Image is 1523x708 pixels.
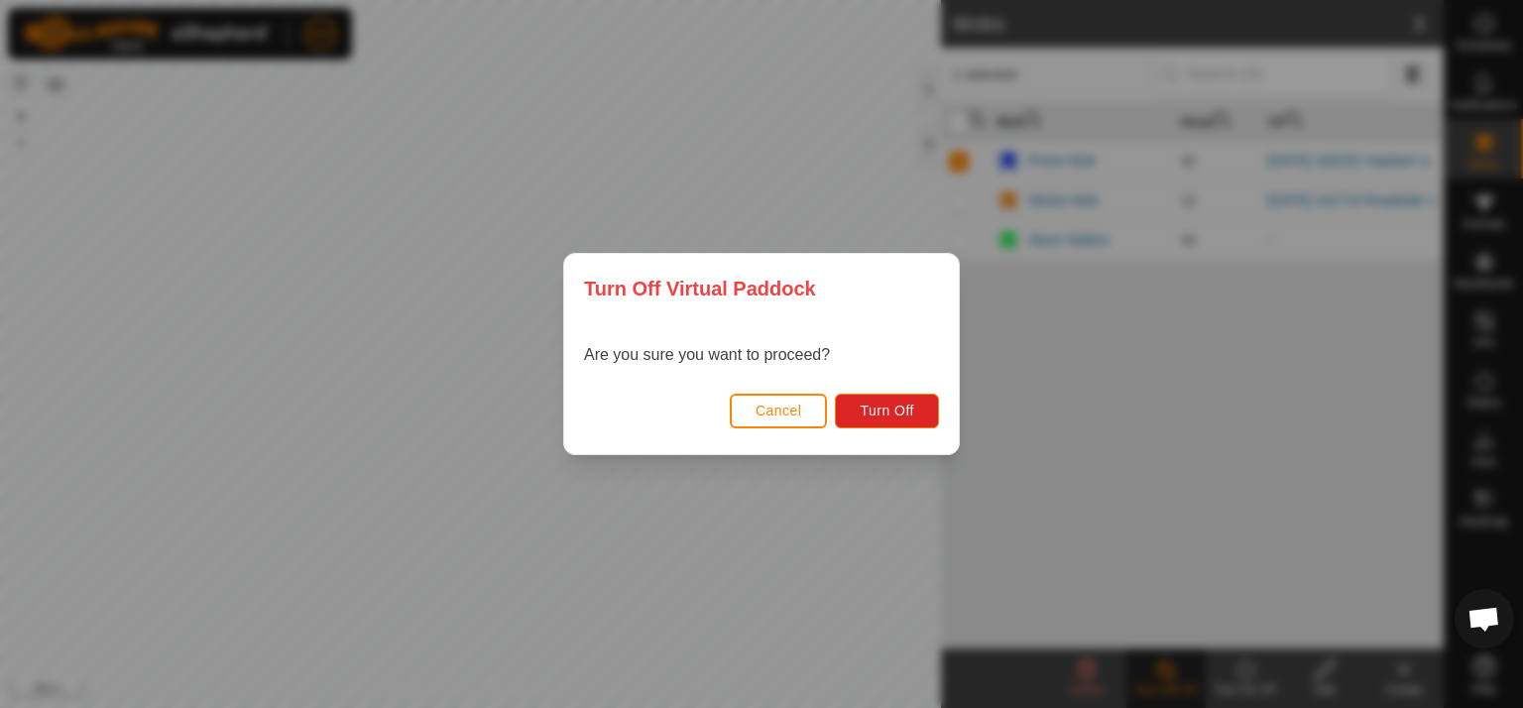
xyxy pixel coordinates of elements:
[730,394,828,428] button: Cancel
[835,394,939,428] button: Turn Off
[1455,589,1514,649] div: Open chat
[756,403,802,418] span: Cancel
[584,343,830,367] p: Are you sure you want to proceed?
[584,274,816,303] span: Turn Off Virtual Paddock
[860,403,914,418] span: Turn Off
